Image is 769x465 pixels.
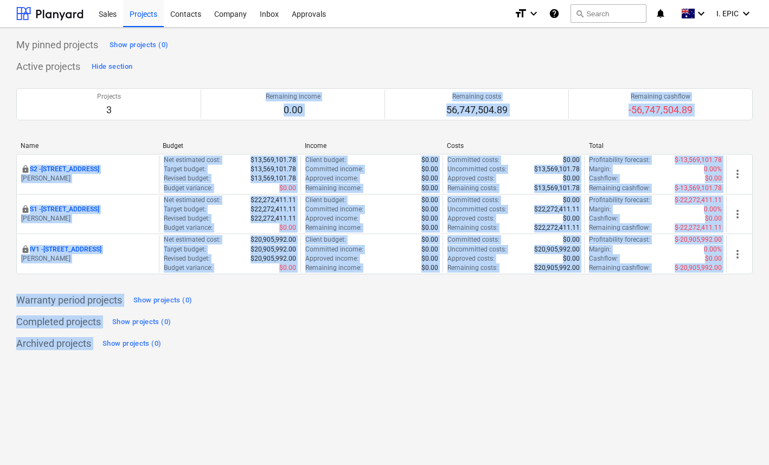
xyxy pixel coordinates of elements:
[589,205,611,214] p: Margin :
[107,36,171,54] button: Show projects (0)
[305,184,362,193] p: Remaining income :
[305,174,358,183] p: Approved income :
[527,7,540,20] i: keyboard_arrow_down
[133,294,192,307] div: Show projects (0)
[534,263,580,273] p: $20,905,992.00
[447,245,507,254] p: Uncommitted costs :
[164,223,213,232] p: Budget variance :
[16,294,122,307] p: Warranty period projects
[251,205,296,214] p: $22,272,411.11
[571,4,646,23] button: Search
[21,245,30,254] span: locked
[563,254,580,263] p: $0.00
[589,235,650,244] p: Profitability forecast :
[21,214,155,223] p: [PERSON_NAME]
[305,165,363,174] p: Committed income :
[97,92,121,101] p: Projects
[563,174,580,183] p: $0.00
[21,254,155,263] p: [PERSON_NAME]
[421,223,438,232] p: $0.00
[16,60,80,73] p: Active projects
[164,235,221,244] p: Net estimated cost :
[563,214,580,223] p: $0.00
[251,156,296,165] p: $13,569,101.78
[89,58,135,75] button: Hide section
[251,165,296,174] p: $13,569,101.78
[629,104,693,117] p: -56,747,504.89
[447,263,498,273] p: Remaining costs :
[305,245,363,254] p: Committed income :
[30,245,101,254] p: IV1 - [STREET_ADDRESS]
[534,184,580,193] p: $13,569,101.78
[21,245,155,263] div: IV1 -[STREET_ADDRESS][PERSON_NAME]
[305,214,358,223] p: Approved income :
[21,174,155,183] p: [PERSON_NAME]
[534,165,580,174] p: $13,569,101.78
[305,205,363,214] p: Committed income :
[164,254,210,263] p: Revised budget :
[164,196,221,205] p: Net estimated cost :
[251,235,296,244] p: $20,905,992.00
[21,205,30,214] div: This project is confidential
[589,223,650,232] p: Remaining cashflow :
[447,214,495,223] p: Approved costs :
[447,184,498,193] p: Remaining costs :
[305,235,346,244] p: Client budget :
[731,248,744,261] span: more_vert
[164,174,210,183] p: Revised budget :
[305,156,346,165] p: Client budget :
[305,223,362,232] p: Remaining income :
[675,156,722,165] p: $-13,569,101.78
[447,235,499,244] p: Committed costs :
[655,7,666,20] i: notifications
[305,254,358,263] p: Approved income :
[715,413,769,465] div: Chat Widget
[164,214,210,223] p: Revised budget :
[251,214,296,223] p: $22,272,411.11
[563,156,580,165] p: $0.00
[421,205,438,214] p: $0.00
[534,245,580,254] p: $20,905,992.00
[705,174,722,183] p: $0.00
[629,92,693,101] p: Remaining cashflow
[21,205,155,223] div: S1 -[STREET_ADDRESS][PERSON_NAME]
[716,9,739,18] span: I. EPIC
[446,92,508,101] p: Remaining costs
[447,174,495,183] p: Approved costs :
[447,196,499,205] p: Committed costs :
[421,174,438,183] p: $0.00
[266,104,321,117] p: 0.00
[164,205,206,214] p: Target budget :
[251,254,296,263] p: $20,905,992.00
[21,142,154,150] div: Name
[421,196,438,205] p: $0.00
[705,254,722,263] p: $0.00
[675,223,722,232] p: $-22,272,411.11
[164,245,206,254] p: Target budget :
[16,315,101,328] p: Completed projects
[446,104,508,117] p: 56,747,504.89
[279,263,296,273] p: $0.00
[589,245,611,254] p: Margin :
[704,165,722,174] p: 0.00%
[305,196,346,205] p: Client budget :
[447,254,495,263] p: Approved costs :
[421,263,438,273] p: $0.00
[675,184,722,193] p: $-13,569,101.78
[589,165,611,174] p: Margin :
[421,214,438,223] p: $0.00
[279,184,296,193] p: $0.00
[589,263,650,273] p: Remaining cashflow :
[534,223,580,232] p: $22,272,411.11
[589,196,650,205] p: Profitability forecast :
[251,174,296,183] p: $13,569,101.78
[675,196,722,205] p: $-22,272,411.11
[21,165,30,173] span: locked
[447,142,580,150] div: Costs
[110,39,168,51] div: Show projects (0)
[589,214,618,223] p: Cashflow :
[16,337,91,350] p: Archived projects
[164,184,213,193] p: Budget variance :
[112,316,171,328] div: Show projects (0)
[92,61,132,73] div: Hide section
